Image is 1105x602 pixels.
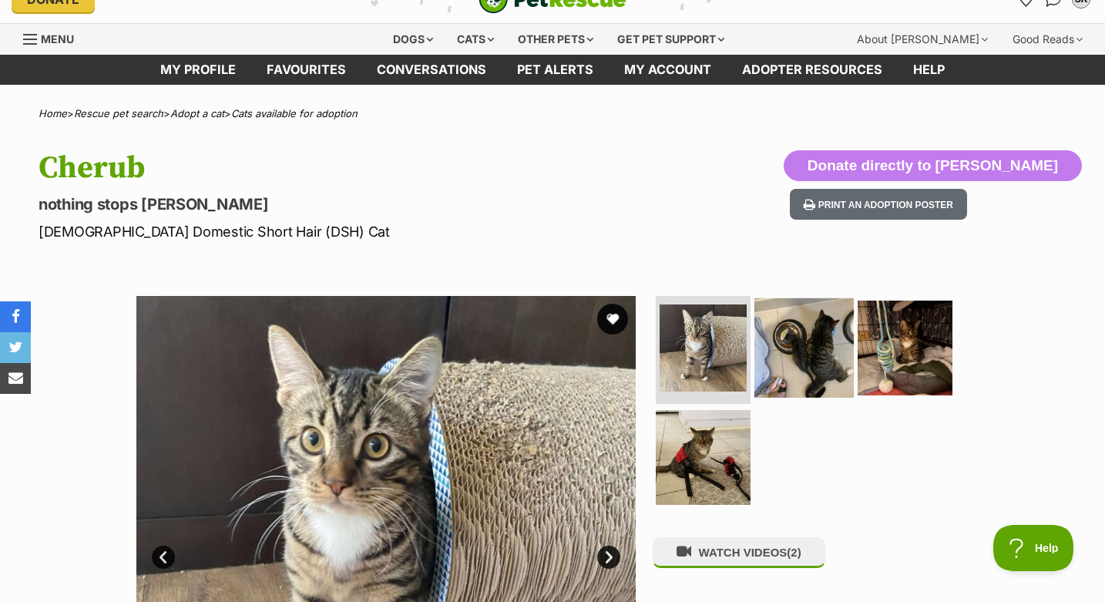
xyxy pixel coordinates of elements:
[858,301,952,395] img: Photo of Cherub
[507,24,604,55] div: Other pets
[502,55,609,85] a: Pet alerts
[382,24,444,55] div: Dogs
[898,55,960,85] a: Help
[993,525,1074,571] iframe: Help Scout Beacon - Open
[606,24,735,55] div: Get pet support
[597,304,628,335] button: favourite
[74,107,163,119] a: Rescue pet search
[39,221,673,242] p: [DEMOGRAPHIC_DATA] Domestic Short Hair (DSH) Cat
[251,55,361,85] a: Favourites
[790,189,967,220] button: Print an adoption poster
[23,24,85,52] a: Menu
[446,24,505,55] div: Cats
[1002,24,1093,55] div: Good Reads
[597,546,620,569] a: Next
[39,107,67,119] a: Home
[39,150,673,186] h1: Cherub
[784,150,1082,181] button: Donate directly to [PERSON_NAME]
[361,55,502,85] a: conversations
[727,55,898,85] a: Adopter resources
[145,55,251,85] a: My profile
[846,24,999,55] div: About [PERSON_NAME]
[41,32,74,45] span: Menu
[152,546,175,569] a: Prev
[39,193,673,215] p: nothing stops [PERSON_NAME]
[660,304,747,392] img: Photo of Cherub
[656,410,751,505] img: Photo of Cherub
[231,107,358,119] a: Cats available for adoption
[653,537,825,567] button: WATCH VIDEOS(2)
[787,546,801,559] span: (2)
[170,107,224,119] a: Adopt a cat
[609,55,727,85] a: My account
[754,298,854,398] img: Photo of Cherub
